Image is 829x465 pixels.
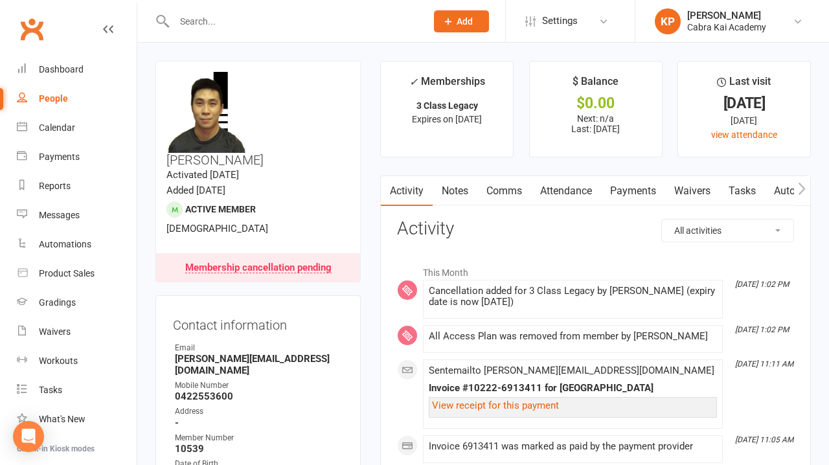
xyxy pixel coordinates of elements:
[477,176,531,206] a: Comms
[39,356,78,366] div: Workouts
[432,400,559,411] a: View receipt for this payment
[434,10,489,32] button: Add
[175,380,343,392] div: Mobile Number
[397,259,794,280] li: This Month
[39,64,84,74] div: Dashboard
[541,96,650,110] div: $0.00
[175,417,343,429] strong: -
[39,326,71,337] div: Waivers
[17,113,137,142] a: Calendar
[429,331,717,342] div: All Access Plan was removed from member by [PERSON_NAME]
[39,414,85,424] div: What's New
[39,152,80,162] div: Payments
[541,113,650,134] p: Next: n/a Last: [DATE]
[429,441,717,452] div: Invoice 6913411 was marked as paid by the payment provider
[166,223,268,234] span: [DEMOGRAPHIC_DATA]
[175,391,343,402] strong: 0422553600
[601,176,665,206] a: Payments
[39,93,68,104] div: People
[397,219,794,239] h3: Activity
[711,130,777,140] a: view attendance
[17,172,137,201] a: Reports
[531,176,601,206] a: Attendance
[735,359,793,369] i: [DATE] 11:11 AM
[17,84,137,113] a: People
[433,176,477,206] a: Notes
[17,142,137,172] a: Payments
[735,435,793,444] i: [DATE] 11:05 AM
[573,73,619,96] div: $ Balance
[17,346,137,376] a: Workouts
[690,96,799,110] div: [DATE]
[166,72,350,167] h3: [PERSON_NAME]
[175,342,343,354] div: Email
[39,210,80,220] div: Messages
[39,268,95,278] div: Product Sales
[381,176,433,206] a: Activity
[429,365,714,376] span: Sent email to [PERSON_NAME][EMAIL_ADDRESS][DOMAIN_NAME]
[735,325,789,334] i: [DATE] 1:02 PM
[17,376,137,405] a: Tasks
[665,176,720,206] a: Waivers
[690,113,799,128] div: [DATE]
[687,10,766,21] div: [PERSON_NAME]
[409,73,485,97] div: Memberships
[173,313,343,332] h3: Contact information
[687,21,766,33] div: Cabra Kai Academy
[17,288,137,317] a: Gradings
[39,385,62,395] div: Tasks
[39,239,91,249] div: Automations
[720,176,765,206] a: Tasks
[717,73,771,96] div: Last visit
[412,114,482,124] span: Expires on [DATE]
[17,55,137,84] a: Dashboard
[185,204,256,214] span: Active member
[409,76,418,88] i: ✓
[735,280,789,289] i: [DATE] 1:02 PM
[175,432,343,444] div: Member Number
[17,317,137,346] a: Waivers
[416,100,478,111] strong: 3 Class Legacy
[16,13,48,45] a: Clubworx
[655,8,681,34] div: KP
[17,201,137,230] a: Messages
[429,383,717,394] div: Invoice #10222-6913411 for [GEOGRAPHIC_DATA]
[457,16,473,27] span: Add
[170,12,417,30] input: Search...
[166,169,239,181] time: Activated [DATE]
[39,297,76,308] div: Gradings
[17,230,137,259] a: Automations
[13,421,44,452] div: Open Intercom Messenger
[175,443,343,455] strong: 10539
[39,122,75,133] div: Calendar
[17,405,137,434] a: What's New
[17,259,137,288] a: Product Sales
[39,181,71,191] div: Reports
[429,286,717,308] div: Cancellation added for 3 Class Legacy by [PERSON_NAME] (expiry date is now [DATE])
[166,72,247,153] img: image1742793530.png
[185,263,332,273] div: Membership cancellation pending
[166,185,225,196] time: Added [DATE]
[542,6,578,36] span: Settings
[175,353,343,376] strong: [PERSON_NAME][EMAIL_ADDRESS][DOMAIN_NAME]
[175,405,343,418] div: Address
